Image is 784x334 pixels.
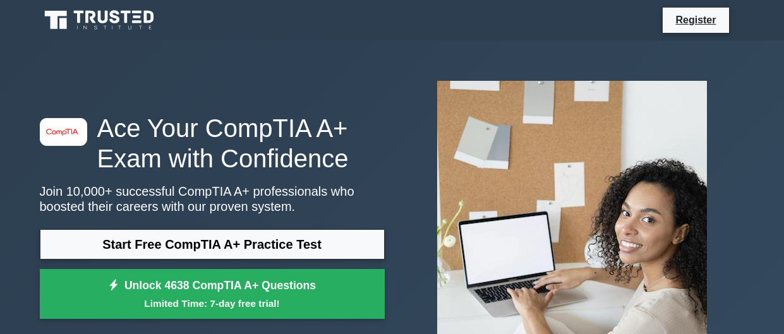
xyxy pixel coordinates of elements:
a: Unlock 4638 CompTIA A+ QuestionsLimited Time: 7-day free trial! [40,269,385,319]
p: Join 10,000+ successful CompTIA A+ professionals who boosted their careers with our proven system. [40,184,385,214]
a: Start Free CompTIA A+ Practice Test [40,229,385,259]
a: Register [668,12,723,28]
h1: Ace Your CompTIA A+ Exam with Confidence [40,113,385,174]
small: Limited Time: 7-day free trial! [56,296,369,311]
